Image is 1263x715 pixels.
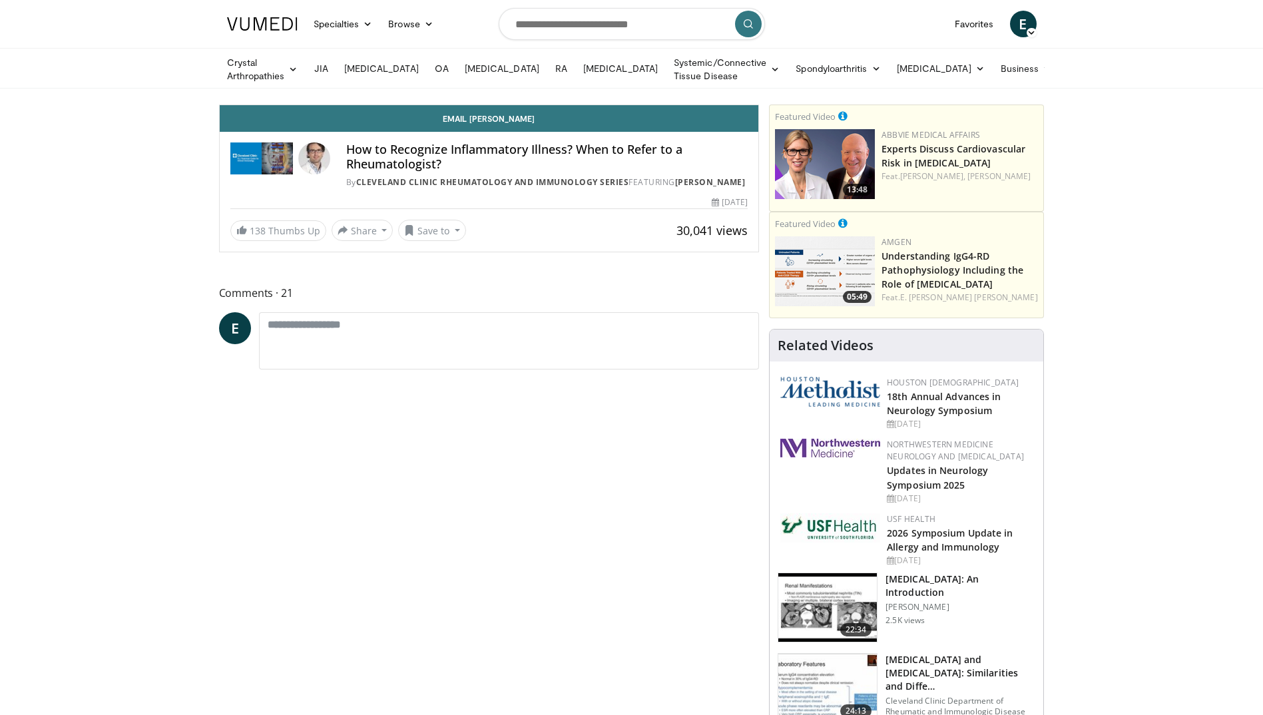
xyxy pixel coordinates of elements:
[1010,11,1037,37] a: E
[882,236,911,248] a: Amgen
[575,55,666,82] a: [MEDICAL_DATA]
[219,284,760,302] span: Comments 21
[778,573,1035,643] a: 22:34 [MEDICAL_DATA]: An Introduction [PERSON_NAME] 2.5K views
[346,176,748,188] div: By FEATURING
[219,56,306,83] a: Crystal Arthropathies
[887,377,1019,388] a: Houston [DEMOGRAPHIC_DATA]
[775,236,875,306] a: 05:49
[887,555,1033,567] div: [DATE]
[885,615,925,626] p: 2.5K views
[887,464,988,491] a: Updates in Neurology Symposium 2025
[887,527,1013,553] a: 2026 Symposium Update in Allergy and Immunology
[882,170,1038,182] div: Feat.
[887,493,1033,505] div: [DATE]
[230,220,326,241] a: 138 Thumbs Up
[220,105,759,132] a: Email [PERSON_NAME]
[967,170,1031,182] a: [PERSON_NAME]
[887,513,935,525] a: USF Health
[775,218,836,230] small: Featured Video
[993,55,1061,82] a: Business
[457,55,547,82] a: [MEDICAL_DATA]
[882,292,1038,304] div: Feat.
[336,55,427,82] a: [MEDICAL_DATA]
[780,439,880,457] img: 2a462fb6-9365-492a-ac79-3166a6f924d8.png.150x105_q85_autocrop_double_scale_upscale_version-0.2.jpg
[885,653,1035,693] h3: [MEDICAL_DATA] and [MEDICAL_DATA]: Similarities and Diffe…
[840,623,872,636] span: 22:34
[356,176,629,188] a: Cleveland Clinic Rheumatology and Immunology Series
[675,176,746,188] a: [PERSON_NAME]
[775,129,875,199] a: 13:48
[778,338,874,354] h4: Related Videos
[346,142,748,171] h4: How to Recognize Inflammatory Illness? When to Refer to a Rheumatologist?
[332,220,393,241] button: Share
[780,377,880,407] img: 5e4488cc-e109-4a4e-9fd9-73bb9237ee91.png.150x105_q85_autocrop_double_scale_upscale_version-0.2.png
[887,418,1033,430] div: [DATE]
[788,55,888,82] a: Spondyloarthritis
[499,8,765,40] input: Search topics, interventions
[306,55,336,82] a: JIA
[882,142,1025,169] a: Experts Discuss Cardiovascular Risk in [MEDICAL_DATA]
[882,250,1023,290] a: Understanding IgG4-RD Pathophysiology Including the Role of [MEDICAL_DATA]
[676,222,748,238] span: 30,041 views
[900,292,1038,303] a: E. [PERSON_NAME] [PERSON_NAME]
[227,17,298,31] img: VuMedi Logo
[780,513,880,543] img: 6ba8804a-8538-4002-95e7-a8f8012d4a11.png.150x105_q85_autocrop_double_scale_upscale_version-0.2.jpg
[882,129,980,140] a: AbbVie Medical Affairs
[778,573,877,642] img: 47980f05-c0f7-4192-9362-4cb0fcd554e5.150x105_q85_crop-smart_upscale.jpg
[885,602,1035,612] p: [PERSON_NAME]
[380,11,441,37] a: Browse
[306,11,381,37] a: Specialties
[775,111,836,122] small: Featured Video
[843,291,872,303] span: 05:49
[885,573,1035,599] h3: [MEDICAL_DATA]: An Introduction
[398,220,466,241] button: Save to
[889,55,993,82] a: [MEDICAL_DATA]
[947,11,1002,37] a: Favorites
[298,142,330,174] img: Avatar
[547,55,575,82] a: RA
[666,56,788,83] a: Systemic/Connective Tissue Disease
[775,236,875,306] img: 3e5b4ad1-6d9b-4d8f-ba8e-7f7d389ba880.png.150x105_q85_crop-smart_upscale.png
[843,184,872,196] span: 13:48
[230,142,293,174] img: Cleveland Clinic Rheumatology and Immunology Series
[887,390,1001,417] a: 18th Annual Advances in Neurology Symposium
[427,55,457,82] a: OA
[219,312,251,344] a: E
[250,224,266,237] span: 138
[887,439,1024,462] a: Northwestern Medicine Neurology and [MEDICAL_DATA]
[775,129,875,199] img: bac68d7e-7eb1-429f-a5de-1d3cdceb804d.png.150x105_q85_crop-smart_upscale.png
[900,170,965,182] a: [PERSON_NAME],
[712,196,748,208] div: [DATE]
